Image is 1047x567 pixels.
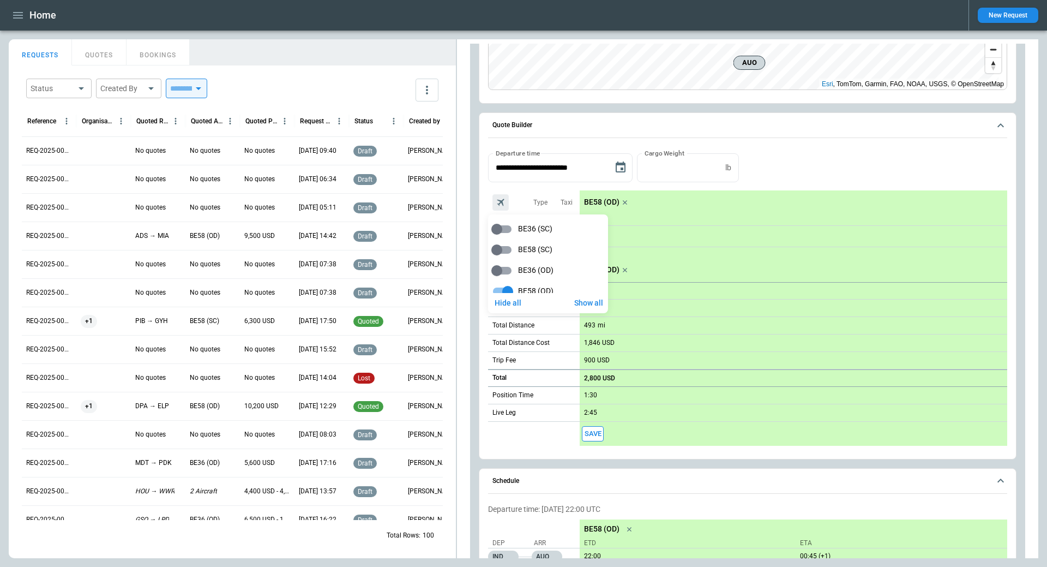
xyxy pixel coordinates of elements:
[490,295,525,311] button: Hide all
[571,295,606,311] button: Show all
[518,287,553,296] span: BE58 (OD)
[488,214,608,306] div: scrollable content
[518,266,553,275] span: BE36 (OD)
[518,245,552,254] span: BE58 (SC)
[518,224,552,234] span: BE36 (SC)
